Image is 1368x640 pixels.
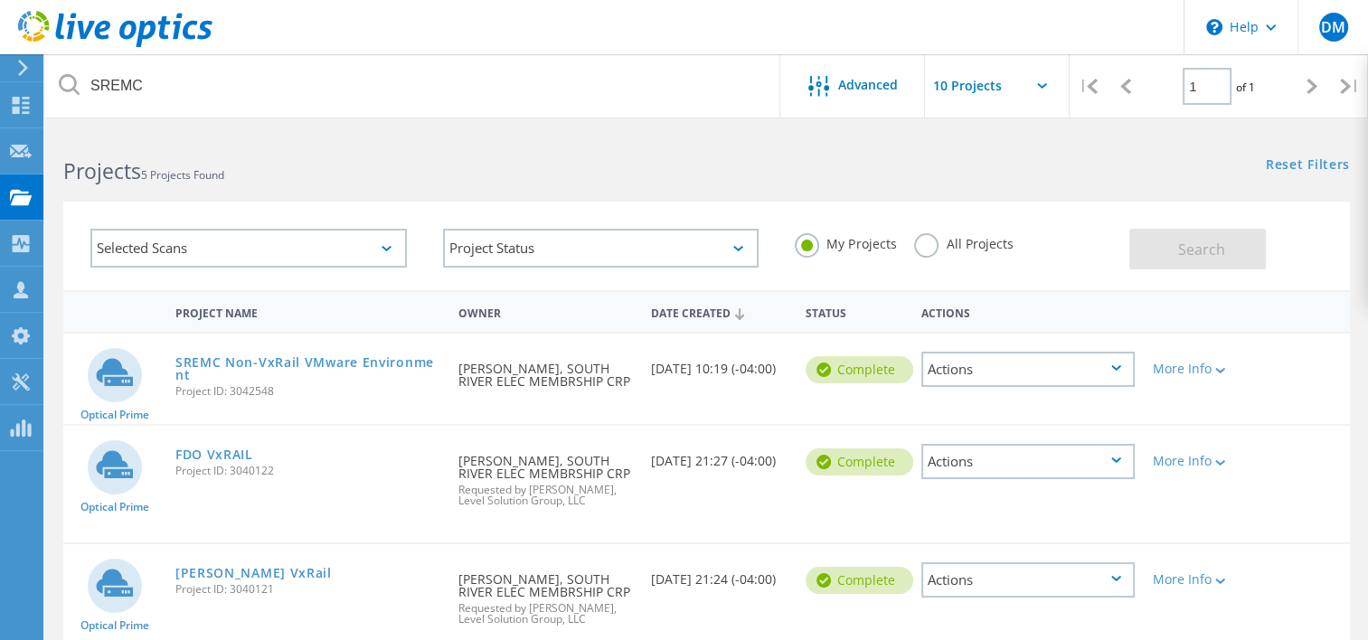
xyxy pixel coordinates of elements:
span: Project ID: 3040121 [175,584,440,595]
span: of 1 [1236,80,1255,95]
input: Search projects by name, owner, ID, company, etc [45,54,781,118]
span: Project ID: 3040122 [175,466,440,476]
div: [DATE] 10:19 (-04:00) [642,334,797,393]
div: Project Status [443,229,759,268]
div: Complete [806,356,913,383]
a: [PERSON_NAME] VxRail [175,567,332,579]
span: Search [1178,240,1225,259]
div: Selected Scans [90,229,407,268]
div: More Info [1153,573,1238,586]
span: Optical Prime [80,620,149,631]
div: | [1070,54,1107,118]
div: Date Created [642,295,797,329]
label: All Projects [914,233,1013,250]
div: More Info [1153,455,1238,467]
span: Requested by [PERSON_NAME], Level Solution Group, LLC [458,485,633,506]
div: [PERSON_NAME], SOUTH RIVER ELEC MEMBRSHIP CRP [449,426,642,524]
div: [PERSON_NAME], SOUTH RIVER ELEC MEMBRSHIP CRP [449,334,642,406]
b: Projects [63,156,141,185]
div: More Info [1153,362,1238,375]
div: Owner [449,295,642,328]
a: FDO VxRAIL [175,448,253,461]
a: Live Optics Dashboard [18,38,212,51]
a: SREMC Non-VxRail VMware Environment [175,356,440,381]
a: Reset Filters [1266,158,1350,174]
div: | [1331,54,1368,118]
span: Optical Prime [80,409,149,420]
div: Actions [912,295,1144,328]
div: Complete [806,567,913,594]
div: Complete [806,448,913,475]
span: Requested by [PERSON_NAME], Level Solution Group, LLC [458,603,633,625]
span: 5 Projects Found [141,167,224,183]
div: Status [797,295,912,328]
div: Project Name [166,295,449,328]
span: DM [1321,20,1345,34]
div: [DATE] 21:24 (-04:00) [642,544,797,604]
span: Project ID: 3042548 [175,386,440,397]
button: Search [1129,229,1266,269]
label: My Projects [795,233,896,250]
div: Actions [921,352,1135,387]
div: [DATE] 21:27 (-04:00) [642,426,797,485]
span: Advanced [838,79,898,91]
div: Actions [921,562,1135,598]
span: Optical Prime [80,502,149,513]
svg: \n [1206,19,1222,35]
div: Actions [921,444,1135,479]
